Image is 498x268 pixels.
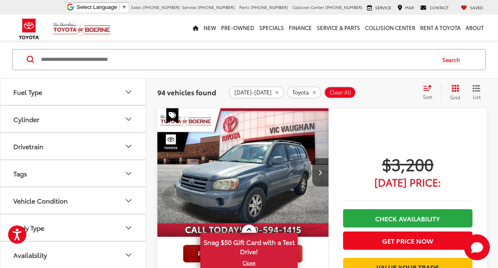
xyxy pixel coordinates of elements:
[122,4,127,10] span: ▼
[423,93,432,100] span: Sort
[472,93,481,100] span: List
[418,15,463,41] a: Rent a Toyota
[466,84,487,101] button: List View
[292,4,324,10] span: Collision Center
[77,4,117,10] span: Select Language
[0,160,146,187] button: TagsTags
[286,15,314,41] a: Finance
[0,106,146,132] button: CylinderCylinder
[463,15,486,41] a: About
[124,223,133,233] div: Body Type
[13,169,27,177] div: Tags
[312,158,328,187] button: Next image
[459,4,485,11] a: My Saved Vehicles
[287,86,322,99] button: remove Toyota
[418,4,451,11] a: Contact
[0,214,146,241] button: Body TypeBody Type
[13,88,42,96] div: Fuel Type
[13,142,43,150] div: Drivetrain
[157,108,329,237] div: 2007 Toyota Highlander V6 0
[435,49,472,70] button: Search
[14,16,44,42] img: Toyota
[13,197,68,204] div: Vehicle Condition
[53,22,111,36] img: Vic Vaughan Toyota of Boerne
[464,234,490,260] svg: Start Chat
[441,84,466,101] button: Grid View
[325,4,363,10] span: [PHONE_NUMBER]
[395,4,416,11] a: Map
[219,15,257,41] a: Pre-Owned
[464,234,490,260] button: Toggle Chat Window
[157,108,329,237] a: 2007 Toyota Highlander V62007 Toyota Highlander V62007 Toyota Highlander V62007 Toyota Highlander V6
[363,15,418,41] a: Collision Center
[330,89,351,96] span: Clear All
[13,224,44,232] div: Body Type
[375,4,391,11] span: Service
[157,87,216,97] span: 94 vehicles found
[292,89,309,96] span: Toyota
[257,15,286,41] a: Specials
[314,15,363,41] a: Service & Parts: Opens in a new tab
[429,4,449,11] span: Contact
[405,4,414,11] span: Map
[343,209,472,227] a: Check Availability
[131,4,142,10] span: Sales
[40,50,435,69] input: Search by Make, Model, or Keyword
[13,115,39,123] div: Cylinder
[343,178,472,186] span: [DATE] Price:
[470,4,483,11] span: Saved
[119,4,120,10] span: ​
[124,142,133,151] div: Drivetrain
[0,133,146,159] button: DrivetrainDrivetrain
[365,4,393,11] a: Service
[143,4,180,10] span: [PHONE_NUMBER]
[229,86,284,99] button: remove 2000-2023
[324,86,356,99] button: Clear All
[77,4,127,10] a: Select Language​
[234,89,272,96] span: [DATE]-[DATE]
[182,4,196,10] span: Service
[197,4,235,10] span: [PHONE_NUMBER]
[124,196,133,206] div: Vehicle Condition
[450,94,460,101] span: Grid
[201,15,219,41] a: New
[343,232,472,250] button: Get Price Now
[157,108,329,238] img: 2007 Toyota Highlander V6
[124,250,133,260] div: Availability
[13,251,47,259] div: Availability
[124,87,133,97] div: Fuel Type
[166,108,178,124] span: Special
[124,169,133,178] div: Tags
[190,15,201,41] a: Home
[239,4,249,10] span: Parts
[183,245,303,263] img: full motion video
[201,234,297,258] span: Snag $50 Gift Card with a Test Drive!
[343,154,472,174] span: $3,200
[0,187,146,214] button: Vehicle ConditionVehicle Condition
[419,84,441,101] button: Select sort value
[0,79,146,105] button: Fuel TypeFuel Type
[0,242,146,268] button: AvailabilityAvailability
[124,114,133,124] div: Cylinder
[251,4,288,10] span: [PHONE_NUMBER]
